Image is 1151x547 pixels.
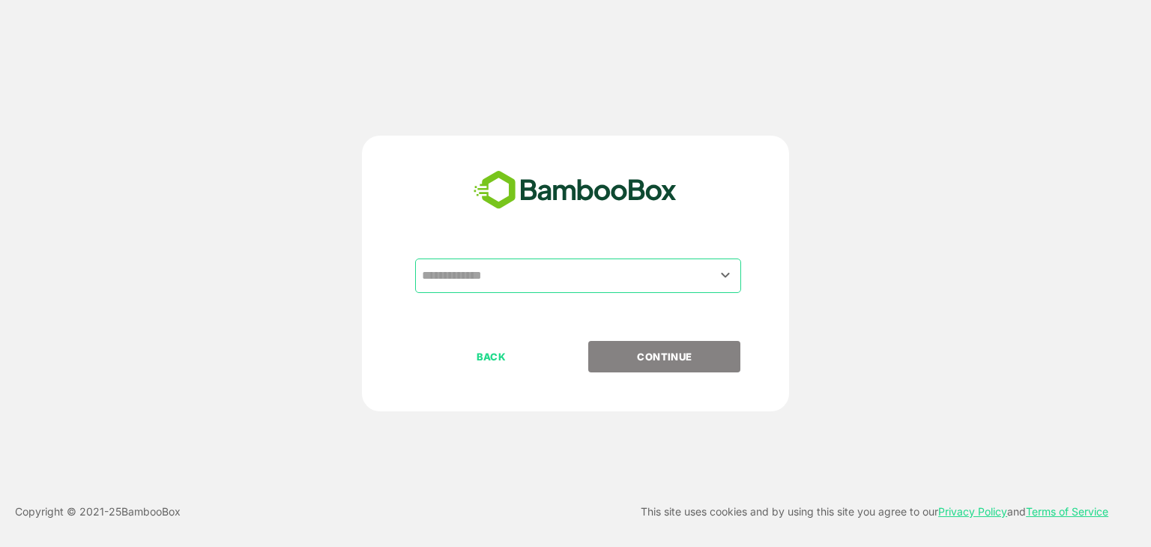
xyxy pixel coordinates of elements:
img: bamboobox [465,166,685,215]
button: Open [716,265,736,285]
a: Terms of Service [1026,505,1108,518]
p: This site uses cookies and by using this site you agree to our and [641,503,1108,521]
a: Privacy Policy [938,505,1007,518]
p: Copyright © 2021- 25 BambooBox [15,503,181,521]
button: CONTINUE [588,341,740,372]
button: BACK [415,341,567,372]
p: BACK [417,348,567,365]
p: CONTINUE [590,348,740,365]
